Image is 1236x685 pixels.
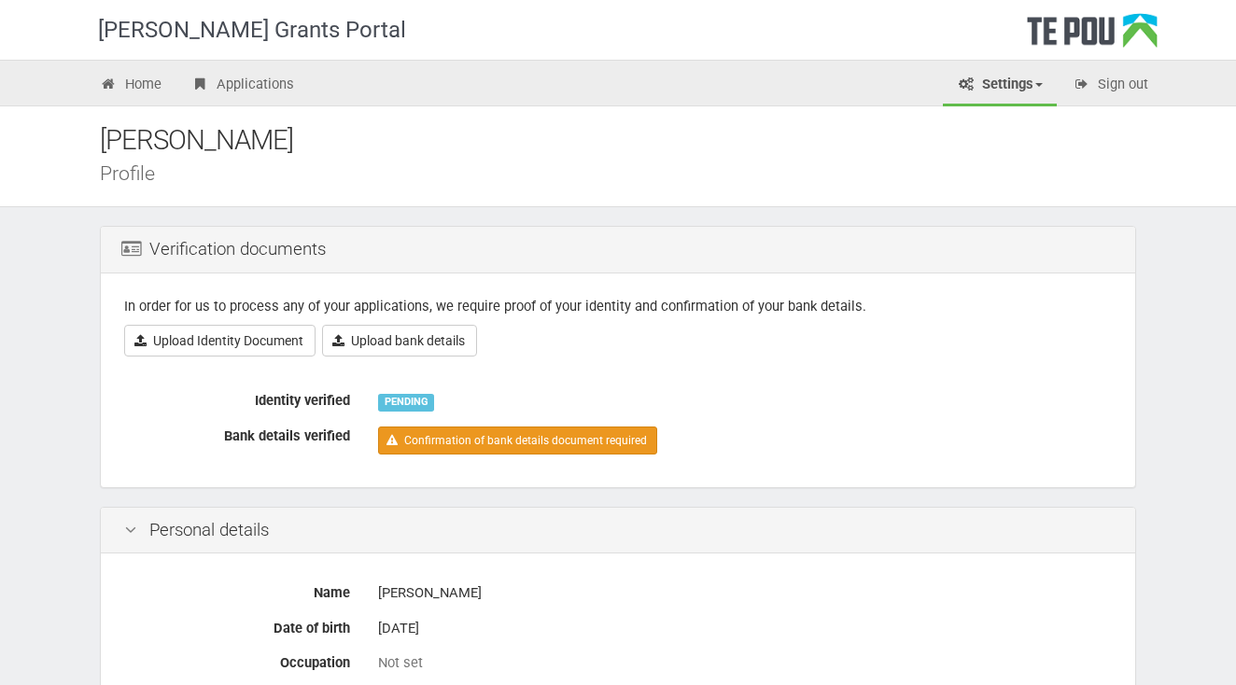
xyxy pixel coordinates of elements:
label: Bank details verified [110,420,364,446]
div: Not set [378,653,1112,673]
div: [PERSON_NAME] [100,120,1164,161]
div: PENDING [378,394,434,411]
label: Date of birth [110,612,364,638]
a: Settings [943,65,1057,106]
div: Personal details [101,508,1135,554]
div: [PERSON_NAME] [378,577,1112,609]
a: Home [86,65,176,106]
a: Confirmation of bank details document required [378,426,657,454]
a: Upload bank details [322,325,477,356]
a: Upload Identity Document [124,325,316,356]
div: Verification documents [101,227,1135,273]
div: Te Pou Logo [1027,13,1158,60]
label: Name [110,577,364,603]
p: In order for us to process any of your applications, we require proof of your identity and confir... [124,297,1112,316]
a: Sign out [1059,65,1162,106]
div: [DATE] [378,612,1112,645]
label: Occupation [110,647,364,673]
a: Applications [177,65,308,106]
label: Identity verified [110,384,364,411]
div: Profile [100,163,1164,183]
